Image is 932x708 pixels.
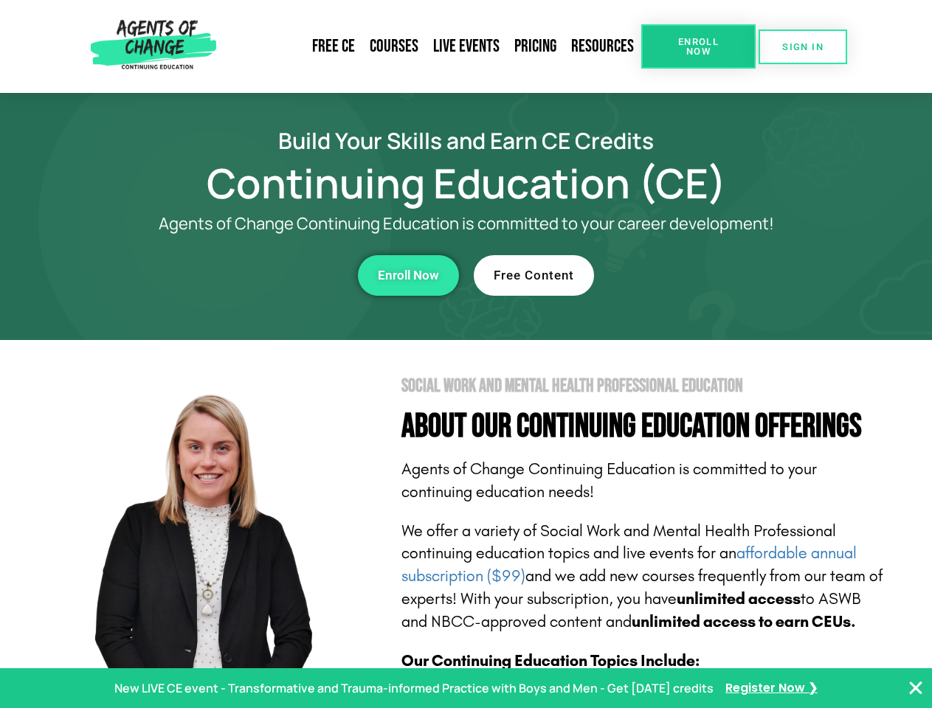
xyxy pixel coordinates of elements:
[677,589,801,608] b: unlimited access
[401,651,700,670] b: Our Continuing Education Topics Include:
[474,255,594,296] a: Free Content
[358,255,459,296] a: Enroll Now
[401,377,887,395] h2: Social Work and Mental Health Professional Education
[401,520,887,634] p: We offer a variety of Social Work and Mental Health Professional continuing education topics and ...
[907,679,925,697] button: Close Banner
[641,24,756,69] a: Enroll Now
[507,29,564,63] a: Pricing
[426,29,507,63] a: Live Events
[401,459,817,502] span: Agents of Change Continuing Education is committed to your continuing education needs!
[362,29,426,63] a: Courses
[378,269,439,282] span: Enroll Now
[494,269,574,282] span: Free Content
[46,130,887,151] h2: Build Your Skills and Earn CE Credits
[114,678,714,699] p: New LIVE CE event - Transformative and Trauma-informed Practice with Boys and Men - Get [DATE] cr...
[725,678,818,699] a: Register Now ❯
[401,410,887,443] h4: About Our Continuing Education Offerings
[305,29,362,63] a: Free CE
[665,37,732,56] span: Enroll Now
[105,215,828,233] p: Agents of Change Continuing Education is committed to your career development!
[782,42,824,52] span: SIGN IN
[46,166,887,200] h1: Continuing Education (CE)
[759,29,847,64] a: SIGN IN
[222,29,641,63] nav: Menu
[632,612,856,631] b: unlimited access to earn CEUs.
[564,29,641,63] a: Resources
